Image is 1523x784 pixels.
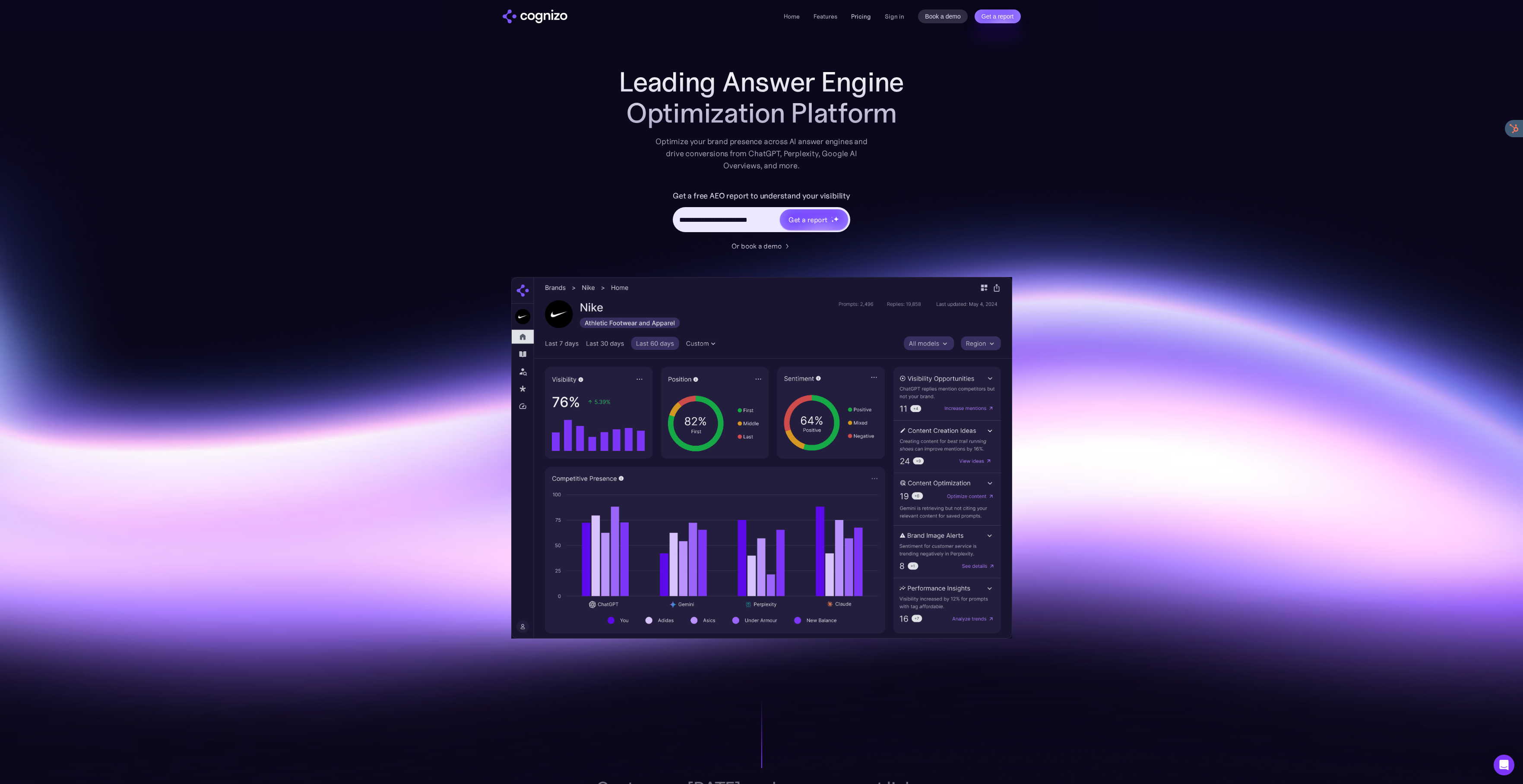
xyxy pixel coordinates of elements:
[503,9,567,23] img: cognizo logo
[788,214,827,225] div: Get a report
[851,13,871,20] a: Pricing
[731,241,782,251] div: Or book a demo
[833,216,839,222] img: star
[814,13,837,20] a: Features
[779,208,849,231] a: Get a reportstarstarstar
[511,277,1012,639] img: Cognizo AI visibility optimization dashboard
[831,220,834,223] img: star
[655,135,868,172] div: Optimize your brand presence across AI answer engines and drive conversions from ChatGPT, Perplex...
[918,9,968,23] a: Book a demo
[831,217,833,218] img: star
[1494,755,1514,775] div: Open Intercom Messenger
[673,189,850,203] label: Get a free AEO report to understand your visibility
[975,9,1021,23] a: Get a report
[885,11,904,22] a: Sign in
[589,66,934,129] h1: Leading Answer Engine Optimization Platform
[731,241,792,251] a: Or book a demo
[784,13,800,20] a: Home
[503,9,567,23] a: home
[673,189,850,236] form: Hero URL Input Form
